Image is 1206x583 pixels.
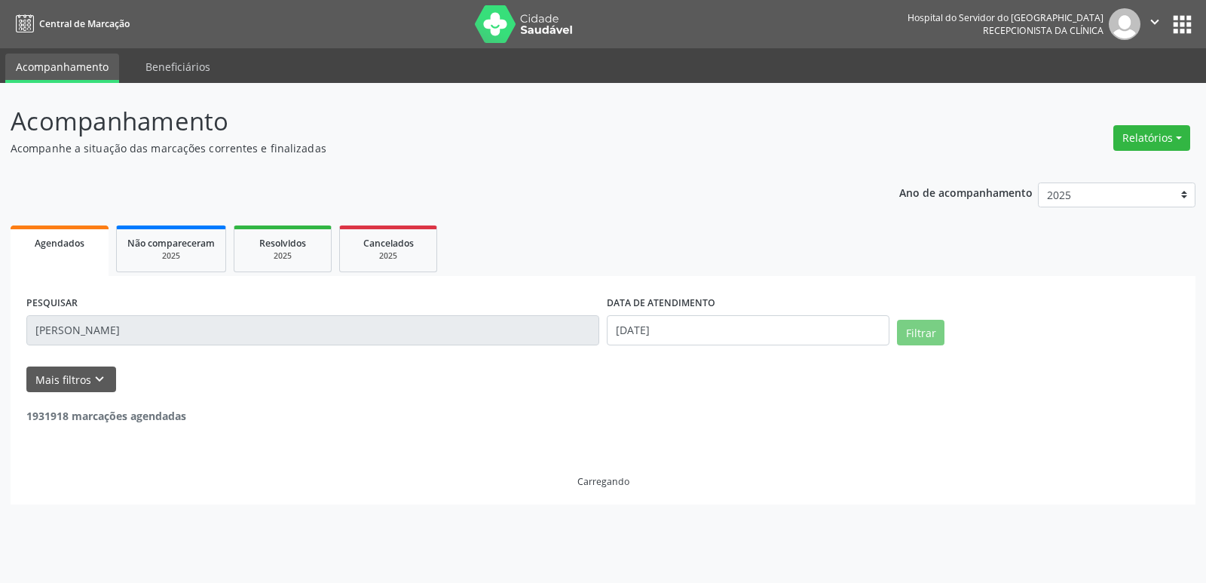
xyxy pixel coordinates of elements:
[350,250,426,262] div: 2025
[983,24,1103,37] span: Recepcionista da clínica
[11,103,840,140] p: Acompanhamento
[1140,8,1169,40] button: 
[1169,11,1195,38] button: apps
[39,17,130,30] span: Central de Marcação
[35,237,84,250] span: Agendados
[26,367,116,393] button: Mais filtroskeyboard_arrow_down
[1146,14,1163,30] i: 
[1109,8,1140,40] img: img
[363,237,414,250] span: Cancelados
[899,183,1033,201] p: Ano de acompanhamento
[245,250,320,262] div: 2025
[135,54,221,80] a: Beneficiários
[11,140,840,156] p: Acompanhe a situação das marcações correntes e finalizadas
[259,237,306,250] span: Resolvidos
[11,11,130,36] a: Central de Marcação
[5,54,119,83] a: Acompanhamento
[26,409,186,423] strong: 1931918 marcações agendadas
[577,475,629,488] div: Carregando
[1113,125,1190,151] button: Relatórios
[91,371,108,388] i: keyboard_arrow_down
[26,292,78,315] label: PESQUISAR
[607,315,889,345] input: Selecione um intervalo
[908,11,1103,24] div: Hospital do Servidor do [GEOGRAPHIC_DATA]
[26,315,599,345] input: Nome, código do beneficiário ou CPF
[607,292,715,315] label: DATA DE ATENDIMENTO
[127,237,215,250] span: Não compareceram
[127,250,215,262] div: 2025
[897,320,944,345] button: Filtrar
